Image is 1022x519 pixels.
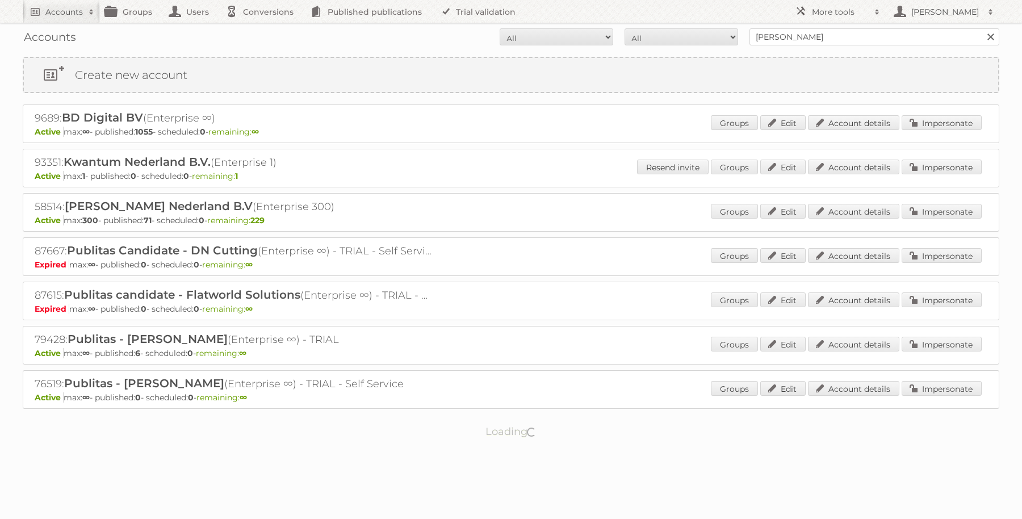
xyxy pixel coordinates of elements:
a: Edit [760,381,806,396]
strong: 1 [82,171,85,181]
h2: Accounts [45,6,83,18]
strong: ∞ [88,304,95,314]
h2: 79428: (Enterprise ∞) - TRIAL [35,332,432,347]
span: Active [35,392,64,403]
span: Publitas - [PERSON_NAME] [68,332,228,346]
a: Edit [760,248,806,263]
span: Kwantum Nederland B.V. [64,155,211,169]
strong: 0 [200,127,206,137]
h2: 87667: (Enterprise ∞) - TRIAL - Self Service [35,244,432,258]
span: Active [35,171,64,181]
span: Active [35,348,64,358]
a: Impersonate [902,160,982,174]
span: remaining: [208,127,259,137]
strong: 1 [235,171,238,181]
span: remaining: [202,304,253,314]
p: max: - published: - scheduled: - [35,259,987,270]
h2: 9689: (Enterprise ∞) [35,111,432,125]
p: max: - published: - scheduled: - [35,215,987,225]
a: Edit [760,160,806,174]
h2: 76519: (Enterprise ∞) - TRIAL - Self Service [35,376,432,391]
a: Groups [711,115,758,130]
span: remaining: [207,215,265,225]
span: BD Digital BV [62,111,143,124]
p: max: - published: - scheduled: - [35,127,987,137]
strong: 0 [135,392,141,403]
strong: ∞ [245,259,253,270]
a: Edit [760,115,806,130]
strong: 300 [82,215,98,225]
h2: [PERSON_NAME] [908,6,982,18]
a: Groups [711,337,758,351]
a: Impersonate [902,204,982,219]
a: Resend invite [637,160,709,174]
a: Impersonate [902,337,982,351]
h2: 87615: (Enterprise ∞) - TRIAL - Self Service [35,288,432,303]
strong: 0 [188,392,194,403]
a: Account details [808,160,899,174]
a: Groups [711,248,758,263]
span: Expired [35,259,69,270]
a: Edit [760,292,806,307]
a: Groups [711,381,758,396]
span: Publitas candidate - Flatworld Solutions [64,288,300,302]
strong: 0 [199,215,204,225]
strong: 71 [144,215,152,225]
h2: More tools [812,6,869,18]
strong: 229 [250,215,265,225]
a: Impersonate [902,381,982,396]
a: Groups [711,160,758,174]
span: Active [35,215,64,225]
p: max: - published: - scheduled: - [35,348,987,358]
strong: 0 [183,171,189,181]
span: Expired [35,304,69,314]
strong: ∞ [82,127,90,137]
span: remaining: [196,348,246,358]
strong: ∞ [245,304,253,314]
p: Loading [450,420,573,443]
a: Edit [760,337,806,351]
strong: 0 [141,259,146,270]
strong: ∞ [252,127,259,137]
strong: ∞ [82,392,90,403]
span: remaining: [196,392,247,403]
p: max: - published: - scheduled: - [35,304,987,314]
a: Account details [808,204,899,219]
span: remaining: [202,259,253,270]
span: remaining: [192,171,238,181]
strong: 1055 [135,127,153,137]
a: Groups [711,204,758,219]
p: max: - published: - scheduled: - [35,171,987,181]
strong: 6 [135,348,140,358]
span: Publitas Candidate - DN Cutting [67,244,258,257]
strong: ∞ [82,348,90,358]
a: Account details [808,292,899,307]
p: max: - published: - scheduled: - [35,392,987,403]
a: Impersonate [902,248,982,263]
strong: 0 [141,304,146,314]
h2: 93351: (Enterprise 1) [35,155,432,170]
a: Account details [808,115,899,130]
span: [PERSON_NAME] Nederland B.V [65,199,253,213]
a: Account details [808,337,899,351]
a: Create new account [24,58,998,92]
strong: ∞ [88,259,95,270]
a: Impersonate [902,292,982,307]
h2: 58514: (Enterprise 300) [35,199,432,214]
a: Edit [760,204,806,219]
a: Impersonate [902,115,982,130]
strong: 0 [194,304,199,314]
span: Publitas - [PERSON_NAME] [64,376,224,390]
strong: ∞ [239,348,246,358]
a: Groups [711,292,758,307]
a: Account details [808,381,899,396]
strong: 0 [187,348,193,358]
strong: 0 [194,259,199,270]
strong: 0 [131,171,136,181]
strong: ∞ [240,392,247,403]
span: Active [35,127,64,137]
a: Account details [808,248,899,263]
